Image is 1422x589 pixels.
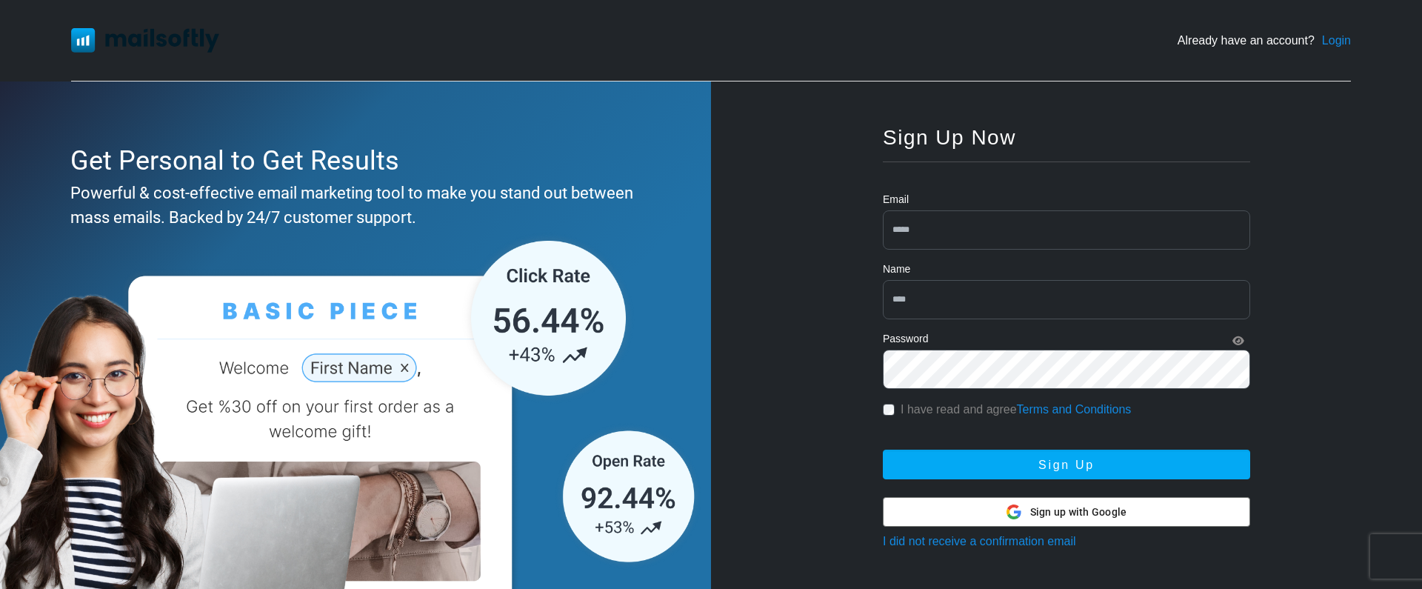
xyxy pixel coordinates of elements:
[1017,403,1132,416] a: Terms and Conditions
[1232,336,1244,346] i: Show Password
[883,192,909,207] label: Email
[883,126,1016,149] span: Sign Up Now
[883,450,1250,479] button: Sign Up
[71,28,219,52] img: Mailsoftly
[70,181,633,230] div: Powerful & cost-effective email marketing tool to make you stand out between mass emails. Backed ...
[1322,32,1351,50] a: Login
[1030,505,1127,520] span: Sign up with Google
[883,331,928,347] label: Password
[1178,32,1351,50] div: Already have an account?
[883,262,910,277] label: Name
[70,141,633,181] div: Get Personal to Get Results
[883,535,1076,548] a: I did not receive a confirmation email
[901,401,1131,419] label: I have read and agree
[883,497,1250,527] button: Sign up with Google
